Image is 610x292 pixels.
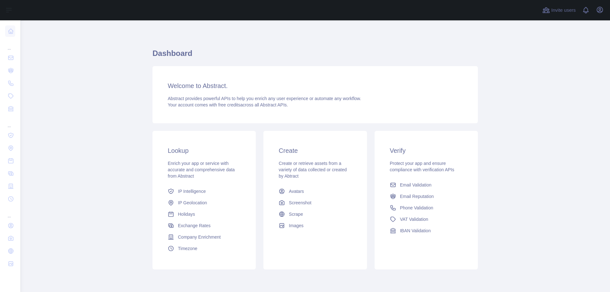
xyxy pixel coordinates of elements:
a: Avatars [276,186,354,197]
a: IP Intelligence [165,186,243,197]
span: Create or retrieve assets from a variety of data collected or created by Abtract [279,161,347,179]
a: Email Reputation [387,191,465,202]
span: IP Geolocation [178,200,207,206]
button: Invite users [541,5,577,15]
div: ... [5,206,15,219]
h3: Verify [390,146,463,155]
span: Company Enrichment [178,234,221,240]
a: Company Enrichment [165,231,243,243]
h1: Dashboard [152,48,478,64]
h3: Welcome to Abstract. [168,81,463,90]
h3: Lookup [168,146,241,155]
div: ... [5,116,15,128]
span: Phone Validation [400,205,433,211]
span: Timezone [178,245,197,252]
a: IBAN Validation [387,225,465,236]
span: Images [289,222,303,229]
a: Images [276,220,354,231]
a: Holidays [165,208,243,220]
span: Exchange Rates [178,222,211,229]
span: Screenshot [289,200,311,206]
span: Enrich your app or service with accurate and comprehensive data from Abstract [168,161,235,179]
span: Protect your app and ensure compliance with verification APIs [390,161,454,172]
a: VAT Validation [387,214,465,225]
a: IP Geolocation [165,197,243,208]
span: Email Validation [400,182,431,188]
span: free credits [218,102,240,107]
span: IP Intelligence [178,188,206,194]
div: ... [5,38,15,51]
span: IBAN Validation [400,227,431,234]
span: VAT Validation [400,216,428,222]
h3: Create [279,146,351,155]
a: Timezone [165,243,243,254]
span: Invite users [551,7,576,14]
a: Scrape [276,208,354,220]
a: Email Validation [387,179,465,191]
span: Email Reputation [400,193,434,200]
span: Abstract provides powerful APIs to help you enrich any user experience or automate any workflow. [168,96,361,101]
a: Exchange Rates [165,220,243,231]
span: Avatars [289,188,304,194]
span: Scrape [289,211,303,217]
span: Your account comes with across all Abstract APIs. [168,102,288,107]
a: Screenshot [276,197,354,208]
a: Phone Validation [387,202,465,214]
span: Holidays [178,211,195,217]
